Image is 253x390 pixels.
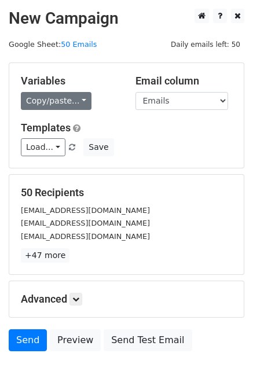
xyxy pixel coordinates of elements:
a: Send [9,329,47,351]
a: Copy/paste... [21,92,91,110]
a: Templates [21,122,71,134]
a: Load... [21,138,65,156]
h2: New Campaign [9,9,244,28]
h5: Variables [21,75,118,87]
small: [EMAIL_ADDRESS][DOMAIN_NAME] [21,219,150,227]
span: Daily emails left: 50 [167,38,244,51]
h5: Email column [135,75,233,87]
small: [EMAIL_ADDRESS][DOMAIN_NAME] [21,206,150,215]
small: Google Sheet: [9,40,97,49]
a: +47 more [21,248,69,263]
iframe: Chat Widget [195,334,253,390]
h5: Advanced [21,293,232,306]
a: Preview [50,329,101,351]
small: [EMAIL_ADDRESS][DOMAIN_NAME] [21,232,150,241]
a: Daily emails left: 50 [167,40,244,49]
a: Send Test Email [104,329,192,351]
a: 50 Emails [61,40,97,49]
button: Save [83,138,113,156]
h5: 50 Recipients [21,186,232,199]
